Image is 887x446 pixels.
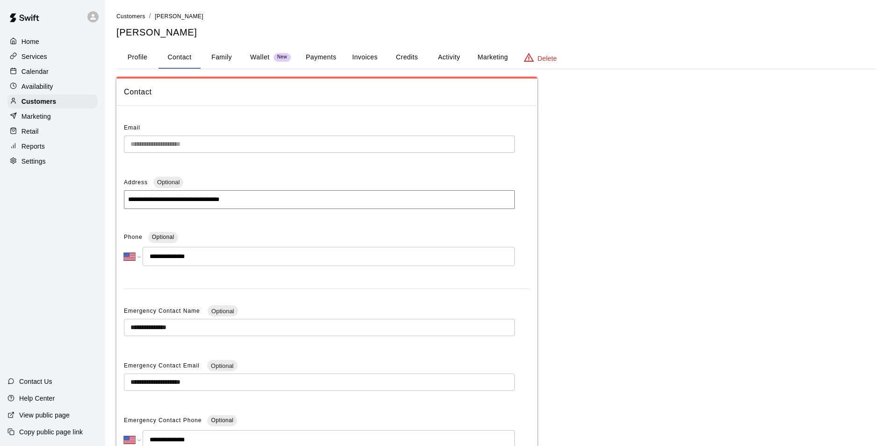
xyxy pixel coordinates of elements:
[344,46,386,69] button: Invoices
[124,413,202,428] span: Emergency Contact Phone
[155,13,203,20] span: [PERSON_NAME]
[124,136,515,153] div: The email of an existing customer can only be changed by the customer themselves at https://book....
[22,157,46,166] p: Settings
[152,234,174,240] span: Optional
[7,79,98,94] a: Availability
[19,394,55,403] p: Help Center
[124,308,202,314] span: Emergency Contact Name
[7,154,98,168] a: Settings
[22,127,39,136] p: Retail
[22,52,47,61] p: Services
[208,308,238,315] span: Optional
[116,12,145,20] a: Customers
[538,54,557,63] p: Delete
[428,46,470,69] button: Activity
[22,82,53,91] p: Availability
[201,46,243,69] button: Family
[124,179,148,186] span: Address
[274,54,291,60] span: New
[22,67,49,76] p: Calendar
[7,50,98,64] a: Services
[153,179,183,186] span: Optional
[386,46,428,69] button: Credits
[22,112,51,121] p: Marketing
[124,362,202,369] span: Emergency Contact Email
[116,11,876,22] nav: breadcrumb
[149,11,151,21] li: /
[124,86,530,98] span: Contact
[22,97,56,106] p: Customers
[207,362,237,369] span: Optional
[7,139,98,153] a: Reports
[7,109,98,123] a: Marketing
[19,410,70,420] p: View public page
[298,46,344,69] button: Payments
[470,46,515,69] button: Marketing
[159,46,201,69] button: Contact
[250,52,270,62] p: Wallet
[124,230,143,245] span: Phone
[7,35,98,49] a: Home
[7,65,98,79] a: Calendar
[7,124,98,138] a: Retail
[7,94,98,108] a: Customers
[116,46,876,69] div: basic tabs example
[22,37,39,46] p: Home
[124,124,140,131] span: Email
[116,13,145,20] span: Customers
[116,46,159,69] button: Profile
[19,427,83,437] p: Copy public page link
[211,417,233,424] span: Optional
[116,26,876,39] h5: [PERSON_NAME]
[19,377,52,386] p: Contact Us
[22,142,45,151] p: Reports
